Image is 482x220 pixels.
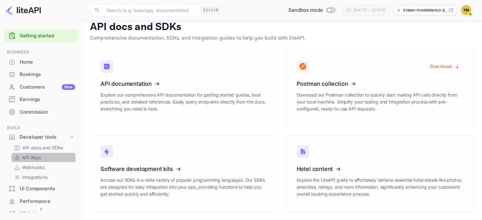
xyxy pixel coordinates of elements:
[11,143,76,152] div: API docs and SDKs
[297,177,464,198] p: Explore the LiteAPI guide to effortlessly retrieve essential hotel details like photos, amenities...
[4,195,78,207] a: Performance
[20,32,75,40] a: Getting started
[100,80,268,87] h3: API documentation
[100,91,268,112] p: Explore our comprehensive API documentation for getting started guides, best practices, and detai...
[22,174,48,180] p: Integrations
[297,80,464,87] h3: Postman collection
[22,154,41,161] p: API Keys
[11,163,76,172] div: Webhooks
[11,153,76,162] div: API Keys
[103,4,198,16] input: Search (e.g. bookings, documentation)
[4,29,78,42] div: Getting started
[286,7,337,14] div: Switch to Production mode
[62,84,75,90] div: New
[11,173,76,182] div: Integrations
[90,21,474,34] p: API docs and SDKs
[4,183,78,195] div: UI Components
[4,68,78,80] a: Bookings
[14,174,73,180] a: Integrations
[20,134,69,141] div: Developer tools
[461,5,471,15] img: Tristan monteblanco
[90,135,279,212] a: Software development kitsAccess our SDKs in a wide variety of popular programming languages. Our ...
[22,164,44,171] p: Webhooks
[4,132,78,143] div: Developer tools
[4,208,78,219] a: Whitelabel
[4,183,78,194] a: UI Components
[20,198,75,205] div: Performance
[297,166,464,172] h3: Hotel content
[4,68,78,81] div: Bookings
[4,49,78,56] span: Business
[20,210,75,217] div: Whitelabel
[354,7,385,13] div: [DATE] — [DATE]
[20,109,75,116] div: Commission
[4,93,78,105] a: Earnings
[22,144,63,151] p: API docs and SDKs
[297,91,464,112] p: Download our Postman collection to quickly start making API calls directly from your local machin...
[90,50,279,127] a: API documentationExplore our comprehensive API documentation for getting started guides, best pra...
[4,195,78,208] div: Performance
[403,7,447,13] p: tristan-monteblanco-ij...
[201,6,221,14] div: Ctrl+K
[100,177,268,198] p: Access our SDKs in a wide variety of popular programming languages. Our SDKs are designed for eas...
[4,93,78,106] div: Earnings
[35,204,47,215] button: Collapse navigation
[100,166,268,172] h3: Software development kits
[5,5,41,15] img: LiteAPI logo
[90,35,474,42] p: Comprehensive documentation, SDKs, and integration guides to help you build with liteAPI.
[14,154,73,161] a: API Keys
[20,185,75,192] div: UI Components
[286,135,475,212] a: Hotel contentExplore the LiteAPI guide to effortlessly retrieve essential hotel details like phot...
[20,71,75,78] div: Bookings
[4,124,78,131] span: Build
[20,96,75,103] div: Earnings
[20,59,75,66] div: Home
[4,56,78,68] a: Home
[20,84,75,91] div: Customers
[4,81,78,93] a: CustomersNew
[4,106,78,118] a: Commission
[426,60,464,73] button: Download
[14,144,73,151] a: API docs and SDKs
[14,164,73,171] a: Webhooks
[288,7,323,14] span: Sandbox mode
